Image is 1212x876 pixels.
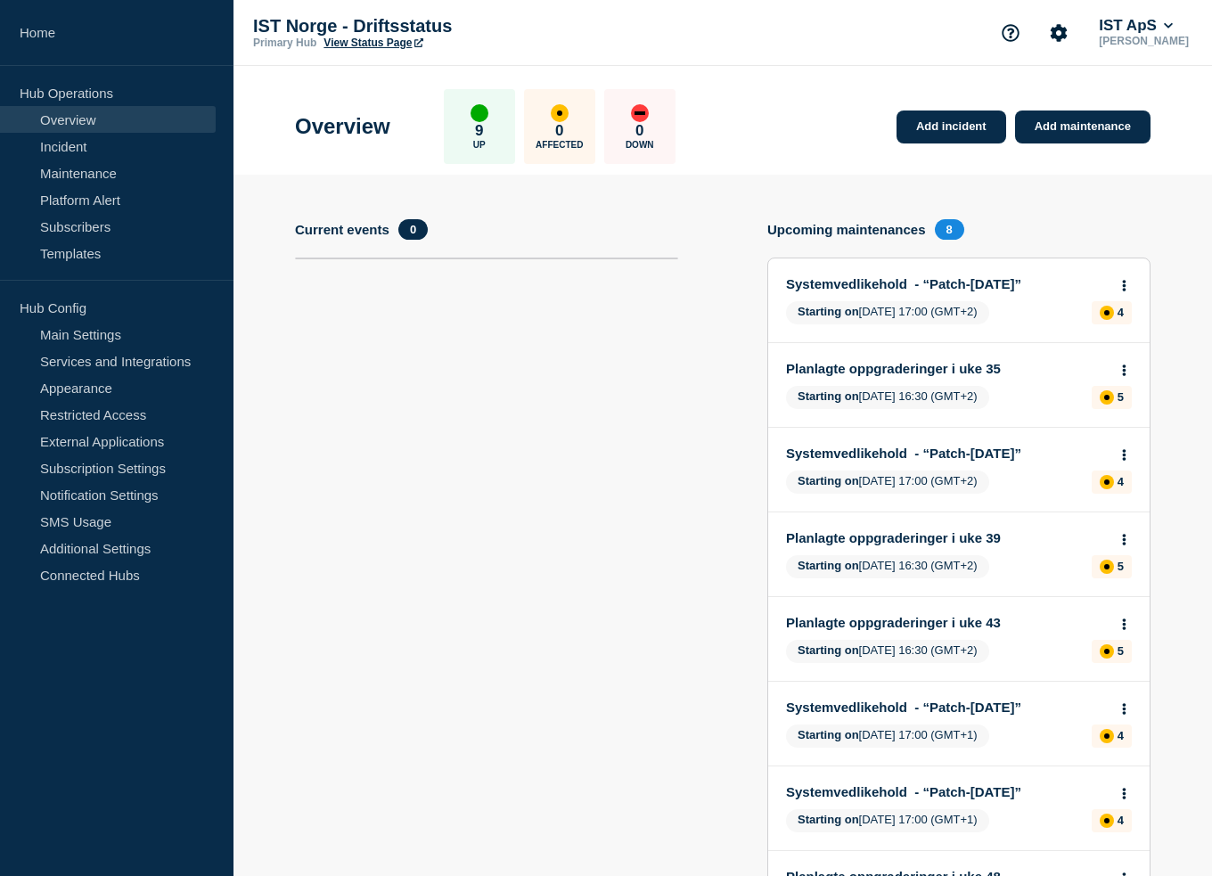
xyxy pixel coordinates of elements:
p: 4 [1118,306,1124,319]
span: Starting on [798,305,859,318]
a: Systemvedlikehold - “Patch-[DATE]” [786,276,1108,291]
p: 5 [1118,644,1124,658]
h4: Current events [295,222,389,237]
span: Starting on [798,813,859,826]
div: affected [1100,814,1114,828]
span: Starting on [798,728,859,741]
span: [DATE] 16:30 (GMT+2) [786,640,989,663]
div: affected [1100,390,1114,405]
a: Add maintenance [1015,111,1151,143]
button: IST ApS [1095,17,1176,35]
a: Planlagte oppgraderinger i uke 39 [786,530,1108,545]
p: 5 [1118,560,1124,573]
span: [DATE] 17:00 (GMT+1) [786,725,989,748]
p: 0 [635,122,643,140]
p: Up [473,140,486,150]
div: affected [1100,306,1114,320]
a: Add incident [897,111,1006,143]
span: Starting on [798,643,859,657]
span: [DATE] 17:00 (GMT+2) [786,471,989,494]
div: affected [1100,729,1114,743]
a: Systemvedlikehold - “Patch-[DATE]” [786,446,1108,461]
span: [DATE] 17:00 (GMT+2) [786,301,989,324]
h1: Overview [295,114,390,139]
span: 0 [398,219,428,240]
span: 8 [935,219,964,240]
p: 4 [1118,475,1124,488]
div: affected [1100,560,1114,574]
a: Systemvedlikehold - “Patch-[DATE]” [786,700,1108,715]
div: affected [551,104,569,122]
p: 0 [555,122,563,140]
span: [DATE] 16:30 (GMT+2) [786,555,989,578]
span: Starting on [798,389,859,403]
a: Planlagte oppgraderinger i uke 35 [786,361,1108,376]
div: affected [1100,644,1114,659]
a: Planlagte oppgraderinger i uke 43 [786,615,1108,630]
p: 4 [1118,814,1124,827]
p: 9 [475,122,483,140]
p: Primary Hub [253,37,316,49]
p: [PERSON_NAME] [1095,35,1192,47]
p: IST Norge - Driftsstatus [253,16,610,37]
span: Starting on [798,559,859,572]
h4: Upcoming maintenances [767,222,926,237]
div: up [471,104,488,122]
button: Support [992,14,1029,52]
div: down [631,104,649,122]
p: 5 [1118,390,1124,404]
button: Account settings [1040,14,1077,52]
span: [DATE] 16:30 (GMT+2) [786,386,989,409]
p: Down [626,140,654,150]
p: 4 [1118,729,1124,742]
span: Starting on [798,474,859,487]
span: [DATE] 17:00 (GMT+1) [786,809,989,832]
div: affected [1100,475,1114,489]
p: Affected [536,140,583,150]
a: Systemvedlikehold - “Patch-[DATE]” [786,784,1108,799]
a: View Status Page [323,37,422,49]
